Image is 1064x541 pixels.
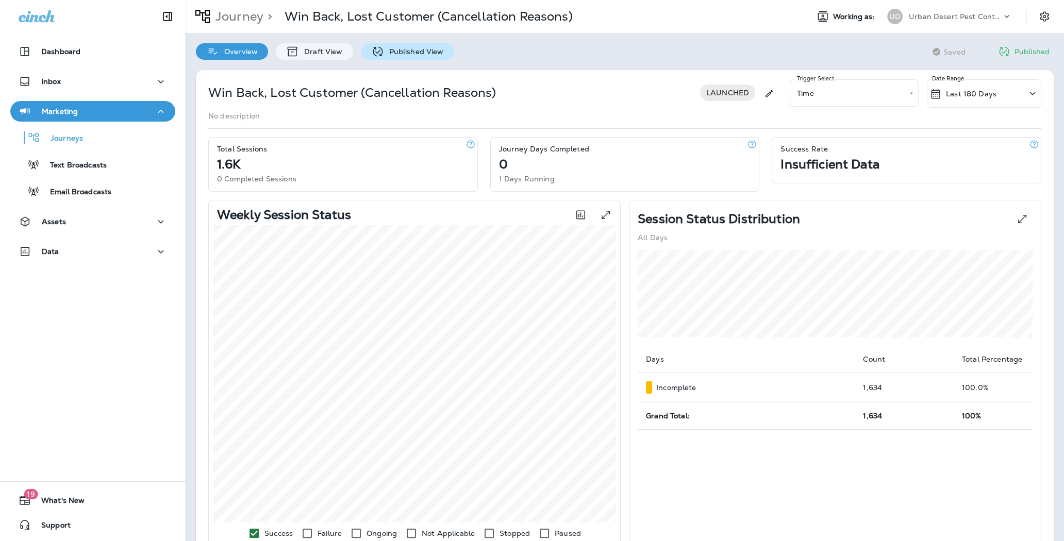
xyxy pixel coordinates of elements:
[855,346,954,373] th: Count
[10,490,175,511] button: 19What's New
[863,411,882,420] span: 1,634
[10,241,175,262] button: Data
[954,346,1033,373] th: Total Percentage
[42,217,66,226] p: Assets
[219,47,258,56] p: Overview
[208,112,260,120] p: No description
[10,101,175,122] button: Marketing
[42,107,78,115] p: Marketing
[570,205,591,225] button: Toggle between session count and session percentage
[211,9,263,24] p: Journey
[40,161,107,171] p: Text Broadcasts
[217,160,241,168] p: 1.6K
[367,529,397,537] p: Ongoing
[285,9,572,24] p: Win Back, Lost Customer (Cancellation Reasons)
[10,211,175,232] button: Assets
[943,48,966,56] span: Saved
[217,211,351,219] p: Weekly Session Status
[909,12,1002,21] p: Urban Desert Pest Control
[555,529,581,537] p: Paused
[40,134,83,144] p: Journeys
[208,84,496,101] p: Win Back, Lost Customer (Cancellation Reasons)
[42,247,59,256] p: Data
[10,154,175,175] button: Text Broadcasts
[962,411,982,420] span: 100%
[780,160,879,168] p: Insufficient Data
[153,6,182,27] button: Collapse Sidebar
[790,79,919,107] div: Time
[263,9,272,24] p: >
[656,383,696,392] p: Incomplete
[31,496,85,509] span: What's New
[217,145,267,153] p: Total Sessions
[780,145,828,153] p: Success Rate
[299,47,342,56] p: Draft View
[638,346,855,373] th: Days
[887,9,903,24] div: UD
[946,90,996,98] p: Last 180 Days
[318,529,342,537] p: Failure
[31,521,71,533] span: Support
[1012,209,1033,229] button: View Pie expanded to full screen
[932,74,966,82] p: Date Range
[10,71,175,92] button: Inbox
[595,205,616,225] button: View graph expanded to full screen
[10,180,175,202] button: Email Broadcasts
[500,529,530,537] p: Stopped
[217,175,296,183] p: 0 Completed Sessions
[384,47,444,56] p: Published View
[855,373,954,402] td: 1,634
[638,215,800,223] p: Session Status Distribution
[10,127,175,148] button: Journeys
[499,175,555,183] p: 1 Days Running
[1015,47,1050,56] p: Published
[1035,7,1054,26] button: Settings
[264,529,293,537] p: Success
[41,77,61,86] p: Inbox
[638,233,668,242] p: All Days
[41,47,80,56] p: Dashboard
[10,515,175,535] button: Support
[797,75,834,82] label: Trigger Select
[646,411,690,420] span: Grand Total:
[24,489,38,499] span: 19
[422,529,475,537] p: Not Applicable
[759,79,778,108] div: Edit
[499,145,589,153] p: Journey Days Completed
[499,160,508,168] p: 0
[40,188,111,197] p: Email Broadcasts
[10,41,175,62] button: Dashboard
[954,373,1033,402] td: 100.0 %
[833,12,877,21] span: Working as:
[700,89,755,97] span: LAUNCHED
